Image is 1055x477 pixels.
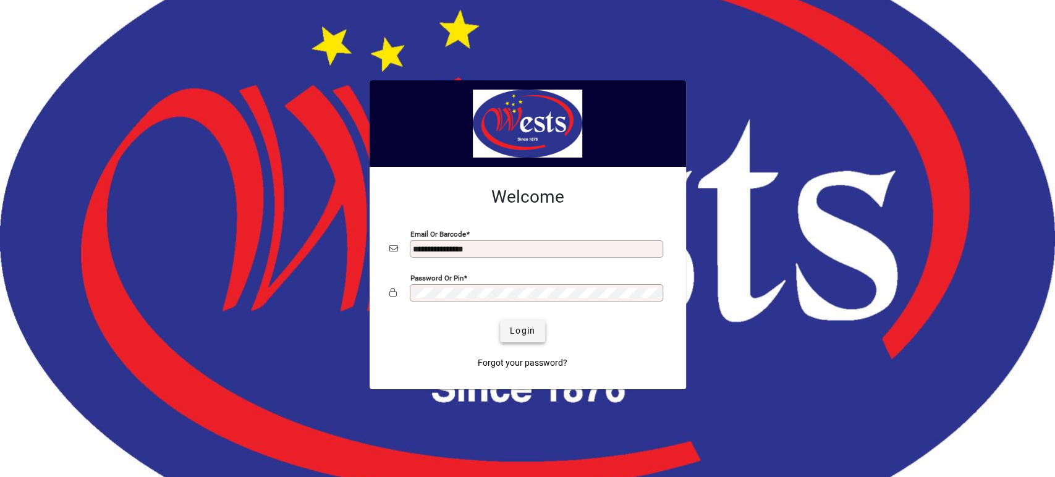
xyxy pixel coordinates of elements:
[410,229,466,238] mat-label: Email or Barcode
[500,320,545,342] button: Login
[473,352,572,374] a: Forgot your password?
[410,273,464,282] mat-label: Password or Pin
[478,357,567,369] span: Forgot your password?
[389,187,666,208] h2: Welcome
[510,324,535,337] span: Login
